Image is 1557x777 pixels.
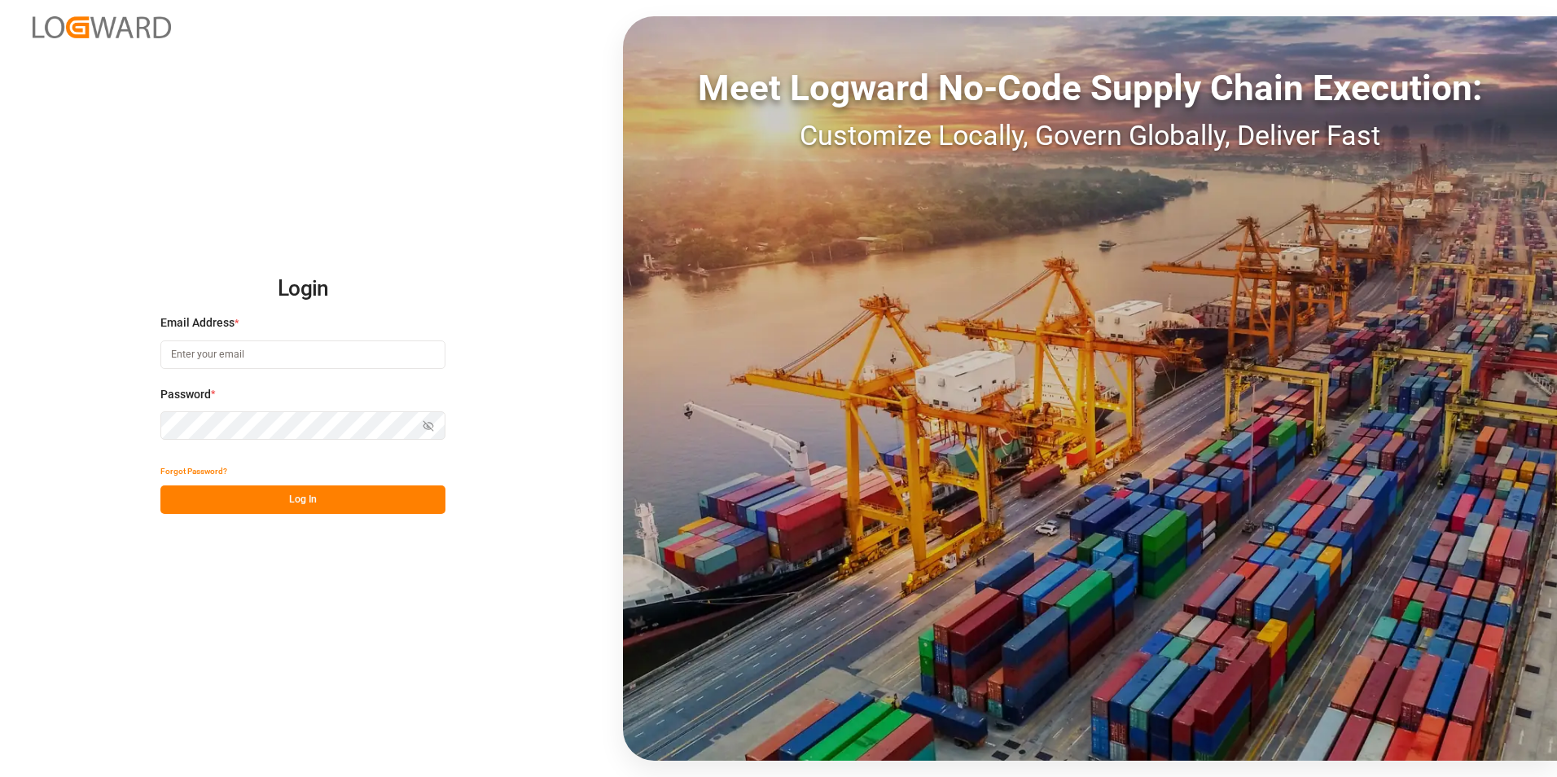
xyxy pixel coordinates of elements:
[160,340,445,369] input: Enter your email
[160,386,211,403] span: Password
[160,485,445,514] button: Log In
[33,16,171,38] img: Logward_new_orange.png
[160,263,445,315] h2: Login
[160,457,227,485] button: Forgot Password?
[623,61,1557,115] div: Meet Logward No-Code Supply Chain Execution:
[160,314,235,331] span: Email Address
[623,115,1557,156] div: Customize Locally, Govern Globally, Deliver Fast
